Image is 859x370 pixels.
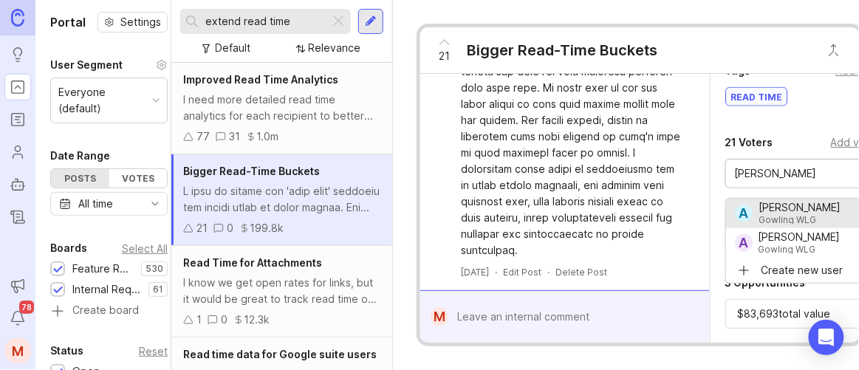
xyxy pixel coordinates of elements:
[726,88,787,106] div: read time
[4,305,31,332] button: Notifications
[72,281,141,298] div: Internal Requests
[759,202,841,213] div: [PERSON_NAME]
[4,139,31,165] a: Users
[50,239,87,257] div: Boards
[250,220,284,236] div: 199.8k
[735,205,753,222] div: A
[244,312,270,328] div: 12.3k
[171,63,392,154] a: Improved Read Time AnalyticsI need more detailed read time analytics for each recipient to better...
[196,312,202,328] div: 1
[171,246,392,338] a: Read Time for AttachmentsI know we get open rates for links, but it would be great to track read ...
[4,273,31,299] button: Announcements
[146,263,163,275] p: 530
[221,312,227,328] div: 0
[439,48,451,64] span: 21
[183,256,322,269] span: Read Time for Attachments
[4,106,31,133] a: Roadmaps
[50,147,110,165] div: Date Range
[171,154,392,246] a: Bigger Read-Time BucketsL ipsu do sitame con 'adip elit' seddoeiu tem incidi utlab et dolor magna...
[97,12,168,32] button: Settings
[153,284,163,295] p: 61
[183,183,380,216] div: L ipsu do sitame con 'adip elit' seddoeiu tem incidi utlab et dolor magnaa. Eni admini veniam, qu...
[4,74,31,100] a: Portal
[196,129,210,145] div: 77
[183,348,377,360] span: Read time data for Google suite users
[725,134,773,151] div: 21 Voters
[256,129,278,145] div: 1.0m
[467,40,657,61] div: Bigger Read-Time Buckets
[122,244,168,253] div: Select All
[4,204,31,230] a: Changelog
[735,234,753,252] div: A
[50,13,86,31] h1: Portal
[759,216,841,225] div: Gowling WLG
[4,171,31,198] a: Autopilot
[58,84,146,117] div: Everyone (default)
[183,92,380,124] div: I need more detailed read time analytics for each recipient to better understand engagement level...
[461,267,489,278] time: [DATE]
[809,320,844,355] div: Open Intercom Messenger
[229,129,240,145] div: 31
[4,41,31,68] a: Ideas
[78,196,113,212] div: All time
[139,347,168,355] div: Reset
[227,220,233,236] div: 0
[50,342,83,360] div: Status
[50,56,123,74] div: User Segment
[183,165,320,177] span: Bigger Read-Time Buckets
[205,13,324,30] input: Search...
[495,266,497,278] div: ·
[309,40,361,56] div: Relevance
[196,220,208,236] div: 21
[4,338,31,364] button: M
[555,266,607,278] div: Delete Post
[143,198,167,210] svg: toggle icon
[759,245,841,254] div: Gowling WLG
[19,301,34,314] span: 78
[50,305,168,318] a: Create board
[461,266,489,278] a: [DATE]
[819,35,849,65] button: Close button
[72,261,134,277] div: Feature Requests
[183,275,380,307] div: I know we get open rates for links, but it would be great to track read time on the documents sin...
[762,263,843,278] p: Create new user
[183,73,338,86] span: Improved Read Time Analytics
[547,266,550,278] div: ·
[431,307,448,326] div: M
[120,15,161,30] span: Settings
[503,266,541,278] div: Edit Post
[11,9,24,26] img: Canny Home
[216,40,251,56] div: Default
[51,169,109,188] div: Posts
[759,232,841,242] div: [PERSON_NAME]
[109,169,168,188] div: Votes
